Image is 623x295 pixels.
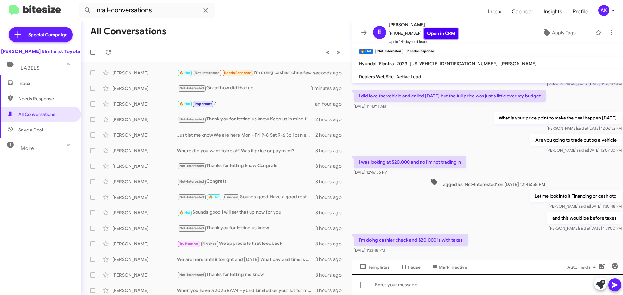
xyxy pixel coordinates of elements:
button: Mark Inactive [426,261,472,273]
button: Auto Fields [562,261,604,273]
a: Calendar [507,2,539,21]
button: Pause [395,261,426,273]
div: [PERSON_NAME] [112,272,177,278]
input: Search [79,3,215,18]
span: Try Pausing [179,242,198,246]
button: Next [333,46,344,59]
div: [PERSON_NAME] [112,132,177,138]
span: said at [577,82,589,86]
span: said at [577,148,588,153]
span: 🔥 Hot [209,195,220,199]
span: 2023 [397,61,407,67]
p: I did love the vehicle and called [DATE] but the full price was just a little over my budget [354,90,546,102]
div: an hour ago [315,101,347,107]
span: said at [579,226,590,231]
div: 2 hours ago [315,132,347,138]
span: Not-Interested [179,179,204,184]
span: [PERSON_NAME] [DATE] 12:06:32 PM [547,126,622,130]
div: [PERSON_NAME] [112,85,177,92]
div: [PERSON_NAME] [112,70,177,76]
a: Inbox [483,2,507,21]
small: Needs Response [406,49,435,54]
div: Thanks for letting know Congrats [177,162,315,170]
span: 🔥 Hot [179,102,190,106]
p: What is your price point to make the deal happen [DATE] [494,112,622,124]
p: Are you going to trade out og a vehicle [530,134,622,146]
span: Profile [568,2,593,21]
span: All Conversations [18,111,55,118]
div: Thanks for letting me know [177,271,315,278]
div: [PERSON_NAME] [112,163,177,169]
span: 🔥 Hot [179,71,190,75]
span: Not-Interested [179,273,204,277]
span: Pause [408,261,421,273]
div: 3 minutes ago [311,85,347,92]
div: We are here until 8 tonight and [DATE] What day and time is best [177,256,315,263]
div: Thank you for letting us know [177,224,315,232]
div: [PERSON_NAME] [112,178,177,185]
span: Tagged as 'Not-Interested' on [DATE] 12:46:58 PM [428,178,548,187]
span: [PERSON_NAME] [DATE] 11:28:47 AM [547,82,622,86]
span: Elantra [379,61,394,67]
nav: Page navigation example [322,46,344,59]
span: « [326,48,329,56]
div: [PERSON_NAME] [112,210,177,216]
div: [PERSON_NAME] Elmhurst Toyota [1,48,80,55]
span: Finished [224,195,238,199]
div: 3 hours ago [315,147,347,154]
span: E [378,27,382,38]
span: [DATE] 1:33:48 PM [354,248,385,253]
button: Previous [322,46,333,59]
span: Not-Interested [179,195,204,199]
span: said at [579,204,590,209]
span: Not-Interested [179,117,204,121]
div: Sounds good Have a good rest of your day [177,193,315,201]
span: Apply Tags [552,27,576,39]
div: AK [598,5,609,16]
span: [PHONE_NUMBER] [389,28,458,39]
span: [DATE] 12:46:56 PM [354,170,387,175]
div: Thank you for letting us know Keep us in mind for future service or sales needs [177,116,315,123]
div: [PERSON_NAME] [112,256,177,263]
div: 3 hours ago [315,256,347,263]
p: I was looking at $20,000 and no I'm not trading in [354,156,466,168]
p: and this would be before taxes [547,212,622,224]
a: Special Campaign [9,27,73,42]
div: We appreciate that feedback [177,240,315,247]
div: Sounds good i will set that up now for you [177,209,315,216]
span: Dealers WebSite [359,74,394,80]
div: Where did you want to be at? Was it price or payment? [177,147,315,154]
div: Just let me know We are here Mon - Fri 9-8 Sat 9-6 So i can ensure I have something for your arrival [177,132,315,138]
div: Great how did that go [177,85,311,92]
span: [PERSON_NAME] [500,61,537,67]
a: Open in CRM [424,28,458,39]
span: Not-Interested [179,86,204,90]
span: Special Campaign [28,31,67,38]
span: [PERSON_NAME] [389,21,458,28]
div: 3 hours ago [315,210,347,216]
div: I'm doing cashier check and $20,000 is with taxes [177,69,308,76]
span: » [337,48,340,56]
button: Templates [352,261,395,273]
span: Insights [539,2,568,21]
span: Not-Interested [179,164,204,168]
span: Active Lead [396,74,421,80]
span: Not-Interested [179,226,204,230]
div: When you have a 2025 RAV4 Hybrid Limited on your lot for me to test drive. As soon as I hear that... [177,287,315,294]
p: I'm doing cashier check and $20,000 is with taxes [354,234,468,246]
div: [PERSON_NAME] [112,194,177,200]
div: 3 hours ago [315,178,347,185]
div: [PERSON_NAME] [112,116,177,123]
div: [PERSON_NAME] [112,241,177,247]
span: Auto Fields [567,261,598,273]
div: 3 hours ago [315,194,347,200]
span: Mark Inactive [439,261,467,273]
p: Let me look into it Financing or cash otd [530,190,622,202]
div: [PERSON_NAME] [112,147,177,154]
span: 🔥 Hot [179,210,190,215]
span: Hyundai [359,61,376,67]
div: 3 hours ago [315,287,347,294]
div: a few seconds ago [308,70,347,76]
